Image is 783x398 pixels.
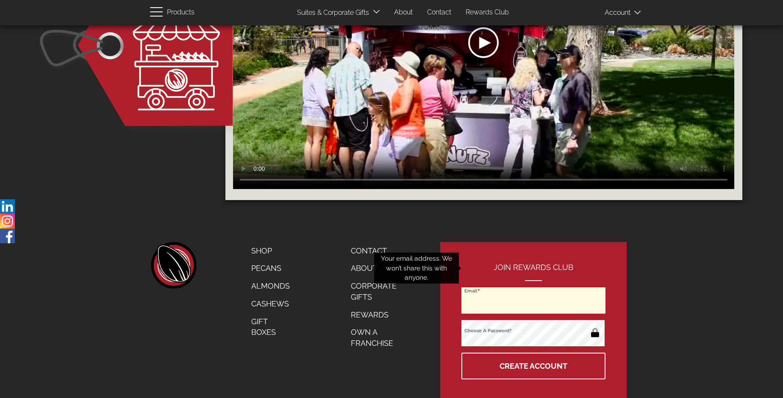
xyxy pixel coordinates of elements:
[344,259,413,277] a: About
[245,295,296,313] a: Cashews
[150,242,197,289] a: home
[344,306,413,324] a: Rewards
[245,313,296,341] a: Gift Boxes
[344,323,413,352] a: Own a Franchise
[421,4,458,21] a: Contact
[245,242,296,260] a: Shop
[374,253,459,284] div: Your email address. We won’t share this with anyone.
[344,277,413,306] a: Corporate Gifts
[245,259,296,277] a: Pecans
[459,4,515,21] a: Rewards Club
[461,353,605,379] button: Create Account
[461,263,605,281] h2: Join Rewards Club
[344,242,413,260] a: Contact
[167,6,194,19] span: Products
[245,277,296,295] a: Almonds
[461,287,605,314] input: Email
[388,4,419,21] a: About
[291,5,372,21] a: Suites & Corporate Gifts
